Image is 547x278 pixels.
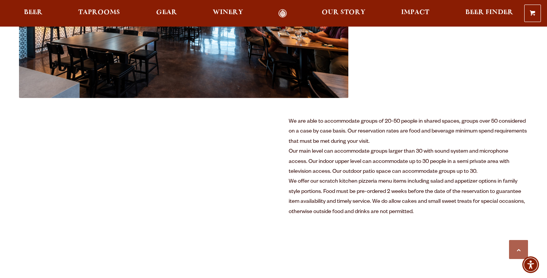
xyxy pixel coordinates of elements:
[396,9,434,18] a: Impact
[73,9,125,18] a: Taprooms
[509,240,528,259] a: Scroll to top
[317,9,370,18] a: Our Story
[19,9,47,18] a: Beer
[156,9,177,16] span: Gear
[289,147,528,177] div: Our main level can accommodate groups larger than 30 with sound system and microphone access. Our...
[269,9,297,18] a: Odell Home
[213,9,243,16] span: Winery
[522,256,539,273] div: Accessibility Menu
[289,117,528,147] div: We are able to accommodate groups of 20-50 people in shared spaces, groups over 50 considered on ...
[78,9,120,16] span: Taprooms
[401,9,429,16] span: Impact
[465,9,513,16] span: Beer Finder
[322,9,365,16] span: Our Story
[208,9,248,18] a: Winery
[151,9,182,18] a: Gear
[289,177,528,217] div: We offer our scratch kitchen pizzeria menu items including salad and appetizer options in family ...
[24,9,43,16] span: Beer
[460,9,518,18] a: Beer Finder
